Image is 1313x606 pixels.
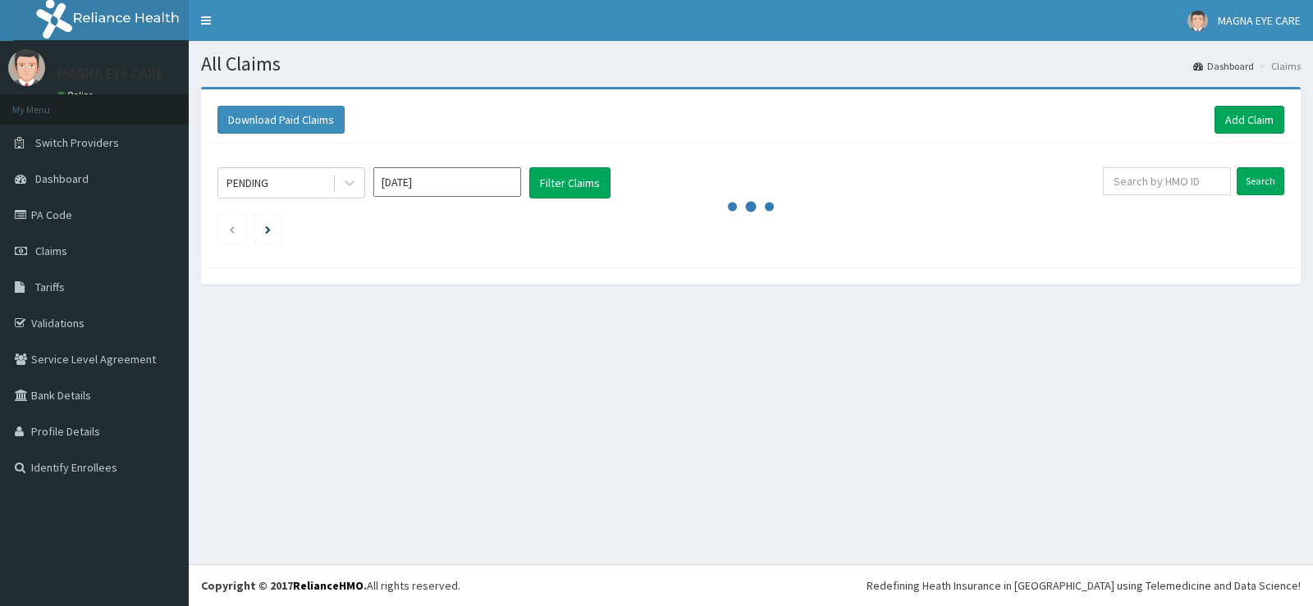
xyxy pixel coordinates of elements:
svg: audio-loading [726,182,775,231]
span: Tariffs [35,280,65,294]
strong: Copyright © 2017 . [201,578,367,593]
button: Filter Claims [529,167,611,198]
li: Claims [1256,59,1301,73]
input: Select Month and Year [373,167,521,197]
div: Redefining Heath Insurance in [GEOGRAPHIC_DATA] using Telemedicine and Data Science! [867,577,1301,594]
span: Dashboard [35,171,89,186]
a: Previous page [228,221,236,236]
a: RelianceHMO [293,578,364,593]
h1: All Claims [201,53,1301,75]
input: Search by HMO ID [1103,167,1232,195]
span: Claims [35,244,67,258]
a: Online [57,89,97,101]
span: MAGNA EYE CARE [1218,13,1301,28]
img: User Image [1187,11,1208,31]
button: Download Paid Claims [217,106,345,134]
a: Dashboard [1193,59,1254,73]
div: PENDING [226,175,268,191]
img: User Image [8,49,45,86]
a: Next page [265,221,271,236]
a: Add Claim [1215,106,1284,134]
input: Search [1237,167,1284,195]
footer: All rights reserved. [189,564,1313,606]
p: MAGNA EYE CARE [57,66,163,81]
span: Switch Providers [35,135,119,150]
